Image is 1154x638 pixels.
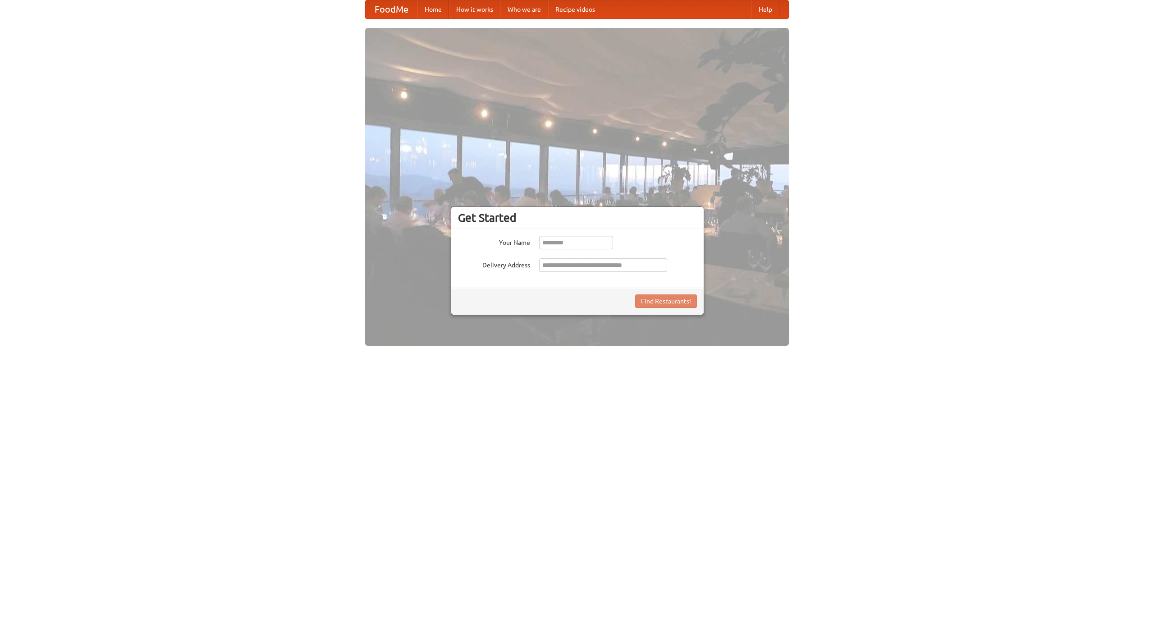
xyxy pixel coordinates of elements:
a: FoodMe [366,0,417,18]
label: Delivery Address [458,258,530,270]
label: Your Name [458,236,530,247]
a: Help [751,0,779,18]
button: Find Restaurants! [635,294,697,308]
a: How it works [449,0,500,18]
a: Who we are [500,0,548,18]
a: Home [417,0,449,18]
h3: Get Started [458,211,697,225]
a: Recipe videos [548,0,602,18]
